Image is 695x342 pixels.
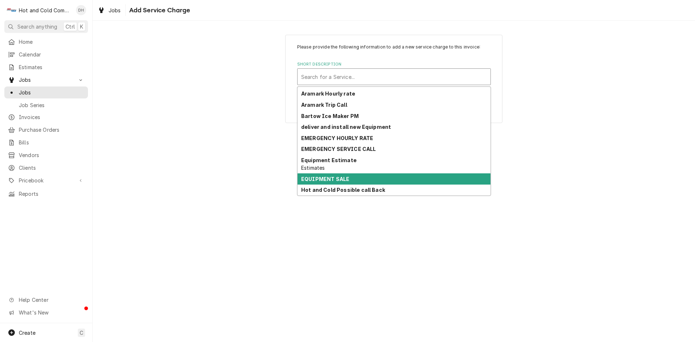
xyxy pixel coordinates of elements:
a: Job Series [4,99,88,111]
span: Estimates [301,165,325,171]
span: Reports [19,190,84,198]
span: Add Service Charge [127,5,190,15]
strong: Aramark Hourly rate [301,90,355,97]
span: Job Series [19,101,84,109]
a: Home [4,36,88,48]
a: Clients [4,162,88,174]
span: Search anything [17,23,57,30]
span: Ctrl [66,23,75,30]
a: Calendar [4,48,88,60]
strong: EMERGENCY SERVICE CALL [301,146,376,152]
span: Bills [19,139,84,146]
strong: Bartow Ice Maker PM [301,113,359,119]
strong: Aramark Trip Call [301,102,347,108]
strong: deliver and install new Equipment [301,124,391,130]
span: Home [19,38,84,46]
a: Invoices [4,111,88,123]
label: Short Description [297,62,491,67]
button: Search anythingCtrlK [4,20,88,33]
span: Clients [19,164,84,172]
span: C [80,329,83,337]
a: Go to Jobs [4,74,88,86]
div: Line Item Create/Update [285,35,502,123]
span: Purchase Orders [19,126,84,134]
strong: Hot and Cold Possible call Back [301,187,385,193]
span: Calendar [19,51,84,58]
span: Create [19,330,35,336]
a: Jobs [4,86,88,98]
div: H [7,5,17,15]
span: Help Center [19,296,84,304]
strong: EMERGENCY HOURLY RATE [301,135,373,141]
a: Go to Pricebook [4,174,88,186]
p: Please provide the following information to add a new service charge to this invoice: [297,44,491,50]
div: Hot and Cold Commercial Kitchens, Inc.'s Avatar [7,5,17,15]
span: Jobs [19,89,84,96]
div: Daryl Harris's Avatar [76,5,86,15]
strong: Equipment Estimate [301,157,357,163]
a: Reports [4,188,88,200]
strong: EQUIPMENT SALE [301,176,349,182]
span: Jobs [19,76,73,84]
a: Purchase Orders [4,124,88,136]
div: DH [76,5,86,15]
span: K [80,23,83,30]
div: Hot and Cold Commercial Kitchens, Inc. [19,7,72,14]
a: Go to Help Center [4,294,88,306]
span: Estimates [19,63,84,71]
span: What's New [19,309,84,316]
span: Vendors [19,151,84,159]
span: Invoices [19,113,84,121]
span: Jobs [109,7,121,14]
a: Bills [4,136,88,148]
span: Pricebook [19,177,73,184]
a: Go to What's New [4,307,88,318]
a: Vendors [4,149,88,161]
a: Estimates [4,61,88,73]
div: Line Item Create/Update Form [297,44,491,85]
div: Short Description [297,62,491,85]
a: Jobs [95,4,124,16]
